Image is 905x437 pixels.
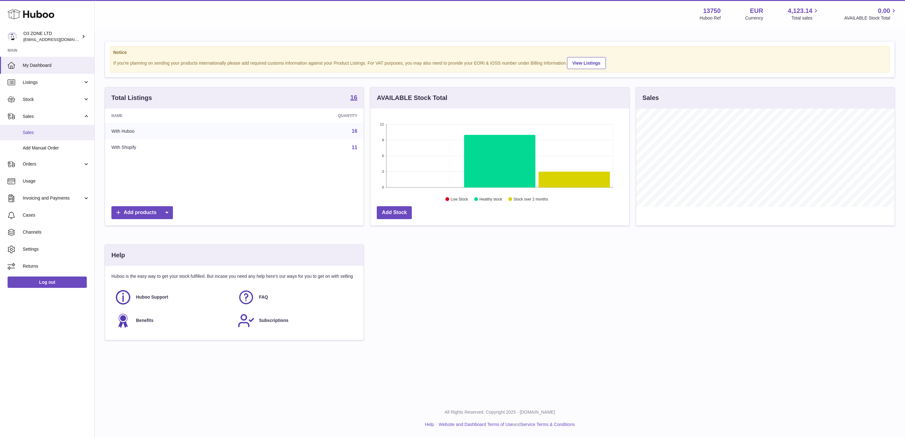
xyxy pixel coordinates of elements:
h3: Sales [642,94,659,102]
p: Huboo is the easy way to get your stock fulfilled. But incase you need any help here's our ways f... [111,273,357,279]
a: Log out [8,277,87,288]
h3: Help [111,251,125,259]
span: Invoicing and Payments [23,195,83,201]
td: With Huboo [105,123,245,139]
text: 3 [382,170,384,173]
text: Low Stock [451,197,468,201]
a: 0.00 AVAILABLE Stock Total [844,7,897,21]
a: FAQ [238,289,354,306]
span: Channels [23,229,90,235]
a: 4,123.14 Total sales [788,7,820,21]
h3: Total Listings [111,94,152,102]
span: Benefits [136,318,153,323]
span: 4,123.14 [788,7,813,15]
th: Name [105,108,245,123]
span: Add Manual Order [23,145,90,151]
a: Add products [111,206,173,219]
span: Cases [23,212,90,218]
img: internalAdmin-13750@internal.huboo.com [8,32,17,41]
div: O3 ZONE LTD [23,31,80,43]
div: Huboo Ref [700,15,721,21]
span: 0.00 [878,7,890,15]
a: View Listings [567,57,606,69]
span: Sales [23,130,90,136]
span: AVAILABLE Stock Total [844,15,897,21]
a: Add Stock [377,206,412,219]
a: Website and Dashboard Terms of Use [439,422,513,427]
span: Listings [23,79,83,85]
span: FAQ [259,294,268,300]
span: [EMAIL_ADDRESS][DOMAIN_NAME] [23,37,93,42]
span: Total sales [791,15,819,21]
span: Usage [23,178,90,184]
p: All Rights Reserved. Copyright 2025 - [DOMAIN_NAME] [100,409,900,415]
a: 11 [352,145,358,150]
a: Service Terms & Conditions [521,422,575,427]
li: and [436,422,575,428]
a: Help [425,422,434,427]
strong: 16 [350,94,357,101]
span: Huboo Support [136,294,168,300]
div: Currency [745,15,763,21]
span: Stock [23,96,83,102]
a: Benefits [115,312,231,329]
text: 0 [382,185,384,189]
span: Settings [23,246,90,252]
span: Subscriptions [259,318,288,323]
text: 12 [380,122,384,126]
text: Stock over 2 months [514,197,548,201]
span: Orders [23,161,83,167]
h3: AVAILABLE Stock Total [377,94,447,102]
text: 9 [382,138,384,142]
td: With Shopify [105,139,245,156]
span: Returns [23,263,90,269]
a: Huboo Support [115,289,231,306]
span: Sales [23,114,83,119]
text: 6 [382,154,384,158]
text: Healthy stock [480,197,503,201]
div: If you're planning on sending your products internationally please add required customs informati... [113,56,886,69]
th: Quantity [245,108,364,123]
strong: 13750 [703,7,721,15]
a: 16 [350,94,357,102]
a: 16 [352,128,358,134]
span: My Dashboard [23,62,90,68]
strong: EUR [750,7,763,15]
a: Subscriptions [238,312,354,329]
strong: Notice [113,50,886,55]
